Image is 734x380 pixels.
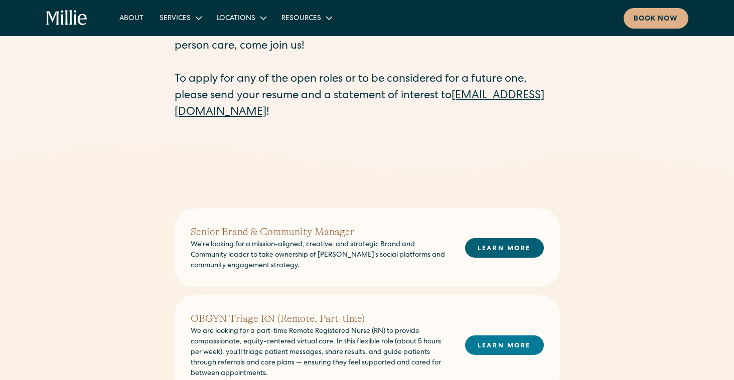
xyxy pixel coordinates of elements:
a: About [111,10,152,26]
p: We are looking for a part-time Remote Registered Nurse (RN) to provide compassionate, equity-cent... [191,326,449,379]
h2: OBGYN Triage RN (Remote, Part-time) [191,311,449,326]
a: home [46,10,88,26]
div: Resources [273,10,339,26]
h2: Senior Brand & Community Manager [191,225,449,240]
div: Resources [281,14,321,24]
div: Locations [209,10,273,26]
div: Locations [217,14,255,24]
div: Services [152,10,209,26]
a: LEARN MORE [465,238,544,258]
div: Services [160,14,191,24]
a: LEARN MORE [465,335,544,355]
div: Book now [634,14,678,25]
p: We’re looking for a mission-aligned, creative, and strategic Brand and Community leader to take o... [191,240,449,271]
a: Book now [624,8,688,29]
p: [PERSON_NAME] is reimagining the U.S. maternity experience. If you're passionate about improving ... [175,6,560,121]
